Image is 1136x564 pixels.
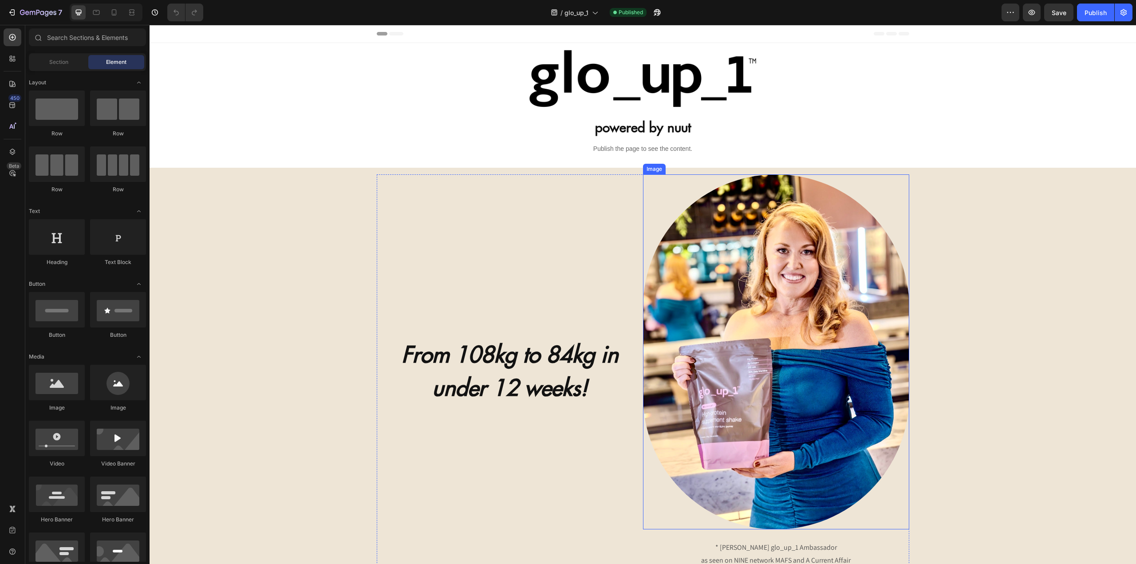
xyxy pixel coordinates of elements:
div: Beta [7,162,21,170]
div: Hero Banner [90,516,146,524]
span: Text [29,207,40,215]
div: Image [29,404,85,412]
span: glo_up_1 [564,8,588,17]
span: Media [29,353,44,361]
div: Heading [29,258,85,266]
div: Row [29,130,85,138]
span: Section [49,58,68,66]
div: Image [495,140,514,148]
div: Hero Banner [29,516,85,524]
div: Video [29,460,85,468]
strong: powered by nuut [446,94,541,111]
iframe: Design area [150,25,1136,564]
strong: From 108kg to 84kg in under 12 weeks! [252,316,469,377]
span: Layout [29,79,46,87]
div: Button [29,331,85,339]
span: Element [106,58,126,66]
span: Published [619,8,643,16]
div: 450 [8,95,21,102]
div: Row [90,185,146,193]
img: Katie Johnston glo_up_1 Ambassador as seen on NINE network MAFS and A Current Affair [493,150,760,505]
span: / [560,8,563,17]
span: Toggle open [132,204,146,218]
input: Search Sections & Elements [29,28,146,46]
div: Row [90,130,146,138]
div: Undo/Redo [167,4,203,21]
div: Row [29,185,85,193]
p: as seen on NINE network MAFS and A Current Affair [494,529,759,542]
span: Toggle open [132,277,146,291]
div: Video Banner [90,460,146,468]
p: * [PERSON_NAME] glo_up_1 Ambassador [494,517,759,529]
button: 7 [4,4,66,21]
span: Toggle open [132,350,146,364]
div: Button [90,331,146,339]
button: Publish [1077,4,1114,21]
span: Button [29,280,45,288]
span: Save [1052,9,1066,16]
div: Image [90,404,146,412]
div: Text Block [90,258,146,266]
p: 7 [58,7,62,18]
div: Publish [1085,8,1107,17]
span: Toggle open [132,75,146,90]
button: Save [1044,4,1073,21]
